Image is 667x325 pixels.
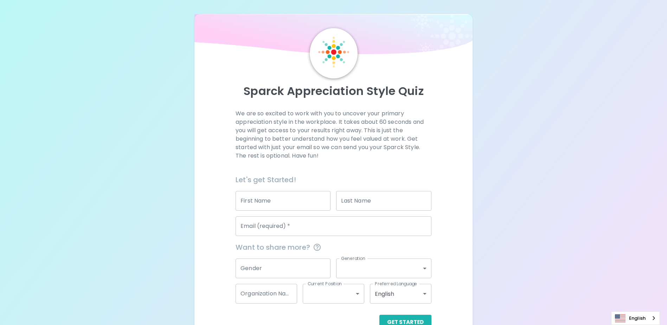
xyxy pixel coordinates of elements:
[611,312,660,325] a: English
[611,311,660,325] div: Language
[611,311,660,325] aside: Language selected: English
[236,174,431,185] h6: Let's get Started!
[194,14,472,58] img: wave
[341,255,365,261] label: Generation
[370,284,431,304] div: English
[236,242,431,253] span: Want to share more?
[318,37,349,68] img: Sparck Logo
[236,109,431,160] p: We are so excited to work with you to uncover your primary appreciation style in the workplace. I...
[313,243,321,251] svg: This information is completely confidential and only used for aggregated appreciation studies at ...
[203,84,464,98] p: Sparck Appreciation Style Quiz
[375,281,417,287] label: Preferred Language
[308,281,342,287] label: Current Position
